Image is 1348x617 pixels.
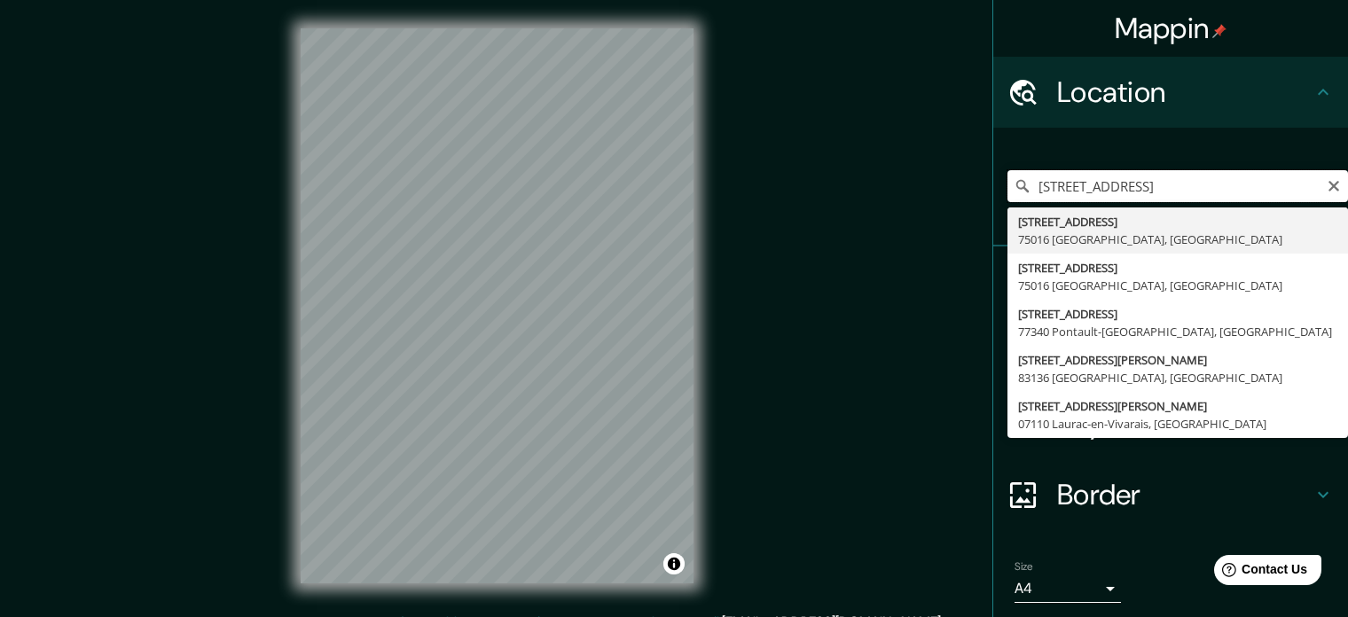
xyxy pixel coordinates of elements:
[1018,369,1337,387] div: 83136 [GEOGRAPHIC_DATA], [GEOGRAPHIC_DATA]
[993,246,1348,317] div: Pins
[1115,11,1227,46] h4: Mappin
[1018,415,1337,433] div: 07110 Laurac-en-Vivarais, [GEOGRAPHIC_DATA]
[993,317,1348,388] div: Style
[1018,259,1337,277] div: [STREET_ADDRESS]
[993,388,1348,459] div: Layout
[1018,397,1337,415] div: [STREET_ADDRESS][PERSON_NAME]
[1018,277,1337,294] div: 75016 [GEOGRAPHIC_DATA], [GEOGRAPHIC_DATA]
[1018,351,1337,369] div: [STREET_ADDRESS][PERSON_NAME]
[1018,305,1337,323] div: [STREET_ADDRESS]
[1015,574,1121,603] div: A4
[1015,559,1033,574] label: Size
[993,57,1348,128] div: Location
[663,553,685,574] button: Toggle attribution
[1190,548,1328,597] iframe: Help widget launcher
[1212,24,1227,38] img: pin-icon.png
[993,459,1348,530] div: Border
[1057,74,1313,110] h4: Location
[1018,213,1337,230] div: [STREET_ADDRESS]
[1057,477,1313,512] h4: Border
[301,28,694,583] canvas: Map
[1327,176,1341,193] button: Clear
[1007,170,1348,202] input: Pick your city or area
[1018,230,1337,248] div: 75016 [GEOGRAPHIC_DATA], [GEOGRAPHIC_DATA]
[1018,323,1337,340] div: 77340 Pontault-[GEOGRAPHIC_DATA], [GEOGRAPHIC_DATA]
[1057,406,1313,441] h4: Layout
